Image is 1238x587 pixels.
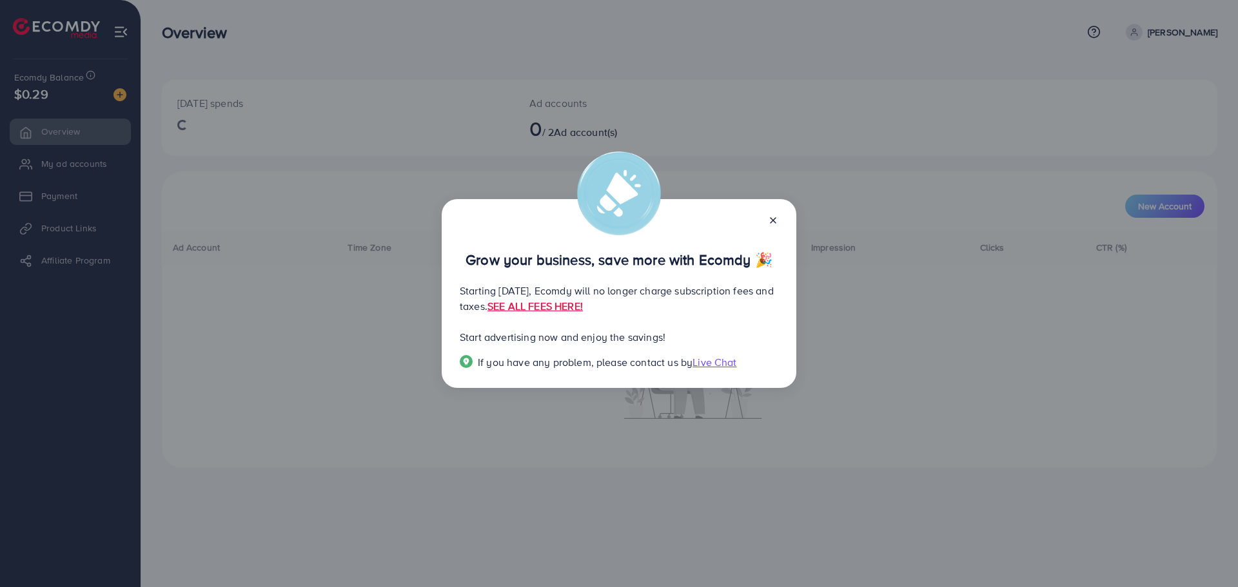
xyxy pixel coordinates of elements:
p: Starting [DATE], Ecomdy will no longer charge subscription fees and taxes. [460,283,778,314]
a: SEE ALL FEES HERE! [487,299,583,313]
img: Popup guide [460,355,473,368]
img: alert [577,151,661,235]
p: Start advertising now and enjoy the savings! [460,329,778,345]
span: Live Chat [693,355,736,369]
p: Grow your business, save more with Ecomdy 🎉 [460,252,778,267]
span: If you have any problem, please contact us by [478,355,693,369]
